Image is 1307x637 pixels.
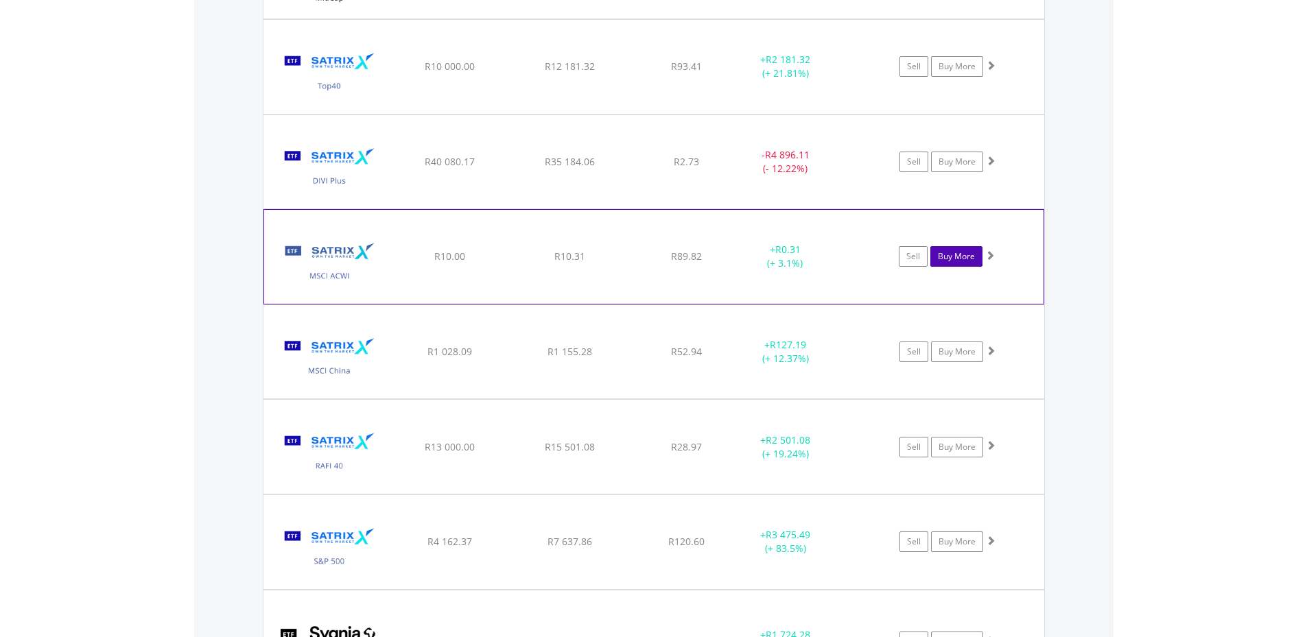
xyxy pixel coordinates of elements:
span: R7 637.86 [547,535,592,548]
span: R10.00 [434,250,465,263]
span: R13 000.00 [425,440,475,453]
a: Sell [899,56,928,77]
span: R4 896.11 [765,148,810,161]
span: R35 184.06 [545,155,595,168]
div: + (+ 83.5%) [734,528,838,555]
a: Sell [899,246,928,267]
img: TFSA.STX500.png [270,512,388,586]
span: R15 501.08 [545,440,595,453]
img: TFSA.STXACW.png [271,227,389,300]
span: R1 155.28 [547,345,592,358]
span: R10 000.00 [425,60,475,73]
a: Buy More [931,437,983,457]
a: Buy More [930,246,982,267]
div: + (+ 19.24%) [734,433,838,461]
span: R1 028.09 [427,345,472,358]
span: R4 162.37 [427,535,472,548]
a: Buy More [931,531,983,552]
span: R28.97 [671,440,702,453]
img: TFSA.STX40.png [270,37,388,110]
div: + (+ 12.37%) [734,338,838,365]
span: R10.31 [554,250,585,263]
span: R120.60 [668,535,705,548]
span: R2.73 [674,155,699,168]
span: R93.41 [671,60,702,73]
div: + (+ 3.1%) [733,243,836,270]
span: R3 475.49 [766,528,810,541]
span: R89.82 [671,250,702,263]
a: Sell [899,437,928,457]
a: Sell [899,152,928,172]
div: + (+ 21.81%) [734,53,838,80]
a: Buy More [931,56,983,77]
span: R52.94 [671,345,702,358]
span: R2 181.32 [766,53,810,66]
a: Sell [899,341,928,362]
span: R12 181.32 [545,60,595,73]
a: Buy More [931,152,983,172]
span: R2 501.08 [766,433,810,446]
span: R40 080.17 [425,155,475,168]
div: - (- 12.22%) [734,148,838,176]
span: R127.19 [770,338,806,351]
a: Sell [899,531,928,552]
img: TFSA.STXCHN.png [270,322,388,396]
img: TFSA.STXDIV.png [270,132,388,206]
a: Buy More [931,341,983,362]
span: R0.31 [775,243,801,256]
img: TFSA.STXRAF.png [270,417,388,490]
